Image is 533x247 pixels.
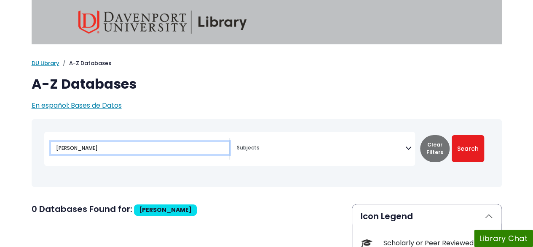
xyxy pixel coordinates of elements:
[59,59,111,68] li: A-Z Databases
[237,145,405,152] textarea: Search
[32,100,122,110] a: En español: Bases de Datos
[452,135,484,162] button: Submit for Search Results
[32,203,132,215] span: 0 Databases Found for:
[51,142,229,154] input: Search database by title or keyword
[32,119,502,187] nav: Search filters
[474,230,533,247] button: Library Chat
[78,11,247,34] img: Davenport University Library
[32,76,502,92] h1: A-Z Databases
[32,59,502,68] nav: breadcrumb
[420,135,450,162] button: Clear Filters
[32,59,59,67] a: DU Library
[352,204,501,228] button: Icon Legend
[139,206,192,214] span: [PERSON_NAME]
